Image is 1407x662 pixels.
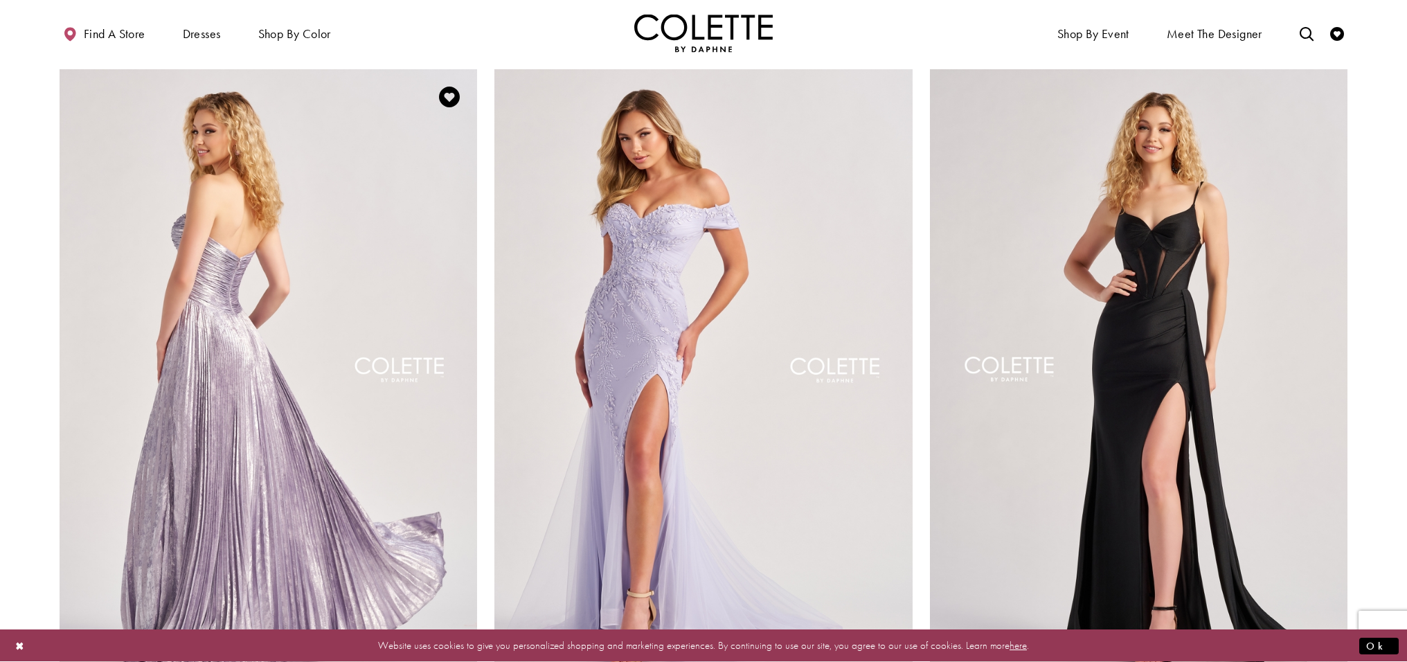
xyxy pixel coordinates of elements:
[179,14,224,52] span: Dresses
[1167,27,1262,41] span: Meet the designer
[1327,14,1347,52] a: Check Wishlist
[1054,14,1133,52] span: Shop By Event
[435,82,464,111] a: Add to Wishlist
[1359,637,1399,654] button: Submit Dialog
[255,14,334,52] span: Shop by color
[183,27,221,41] span: Dresses
[634,14,773,52] a: Visit Home Page
[8,634,32,658] button: Close Dialog
[1163,14,1266,52] a: Meet the designer
[1057,27,1129,41] span: Shop By Event
[84,27,145,41] span: Find a store
[258,27,331,41] span: Shop by color
[634,14,773,52] img: Colette by Daphne
[1296,14,1317,52] a: Toggle search
[60,14,148,52] a: Find a store
[1010,638,1027,652] a: here
[100,636,1307,655] p: Website uses cookies to give you personalized shopping and marketing experiences. By continuing t...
